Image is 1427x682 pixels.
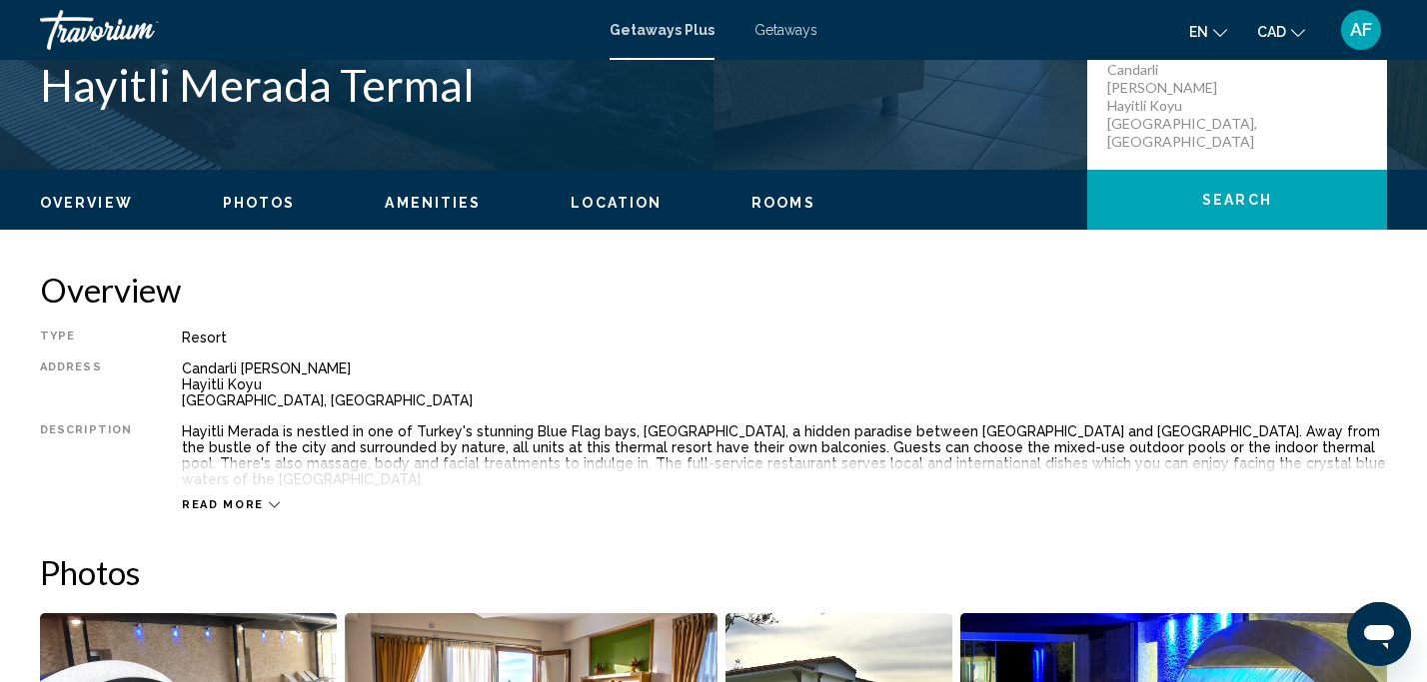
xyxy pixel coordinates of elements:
span: Read more [182,498,264,511]
span: Location [571,195,662,211]
button: Search [1087,170,1387,230]
button: Amenities [385,194,481,212]
a: Getaways [754,22,817,38]
h2: Photos [40,552,1387,592]
button: Change currency [1257,17,1305,46]
a: Getaways Plus [610,22,714,38]
span: Rooms [751,195,815,211]
span: CAD [1257,24,1286,40]
div: Type [40,330,132,345]
div: Resort [182,330,1387,345]
span: Search [1202,193,1272,209]
span: AF [1350,20,1372,40]
h2: Overview [40,270,1387,310]
span: Overview [40,195,133,211]
button: Change language [1189,17,1227,46]
div: Hayitli Merada is nestled in one of Turkey's stunning Blue Flag bays, [GEOGRAPHIC_DATA], a hidden... [182,423,1387,487]
p: Candarli [PERSON_NAME] Hayitli Koyu [GEOGRAPHIC_DATA], [GEOGRAPHIC_DATA] [1107,61,1267,151]
button: Location [571,194,662,212]
span: Photos [223,195,296,211]
div: Candarli [PERSON_NAME] Hayitli Koyu [GEOGRAPHIC_DATA], [GEOGRAPHIC_DATA] [182,360,1387,408]
a: Travorium [40,10,590,50]
span: en [1189,24,1208,40]
button: Overview [40,194,133,212]
h1: Hayitli Merada Termal [40,59,1067,111]
button: Rooms [751,194,815,212]
iframe: Button to launch messaging window [1347,602,1411,666]
button: Photos [223,194,296,212]
button: Read more [182,497,280,512]
div: Description [40,423,132,487]
div: Address [40,360,132,408]
button: User Menu [1335,9,1387,51]
span: Amenities [385,195,481,211]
